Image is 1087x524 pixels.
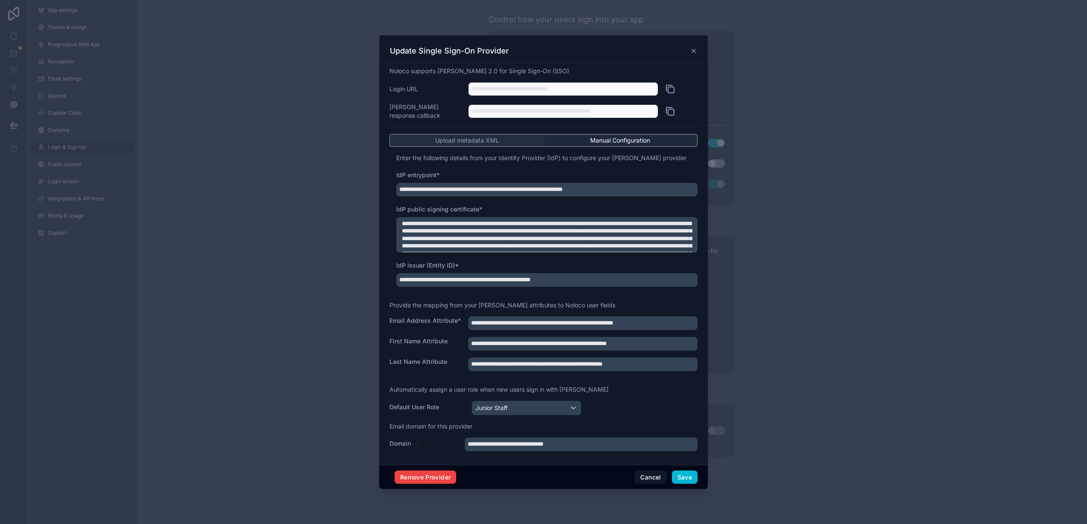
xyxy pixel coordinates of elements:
[389,301,698,310] p: Provide the mapping from your [PERSON_NAME] attributes to Noloco user fields
[389,82,461,96] p: Login URL
[395,470,456,484] button: Remove Provider
[396,183,698,196] input: entry-point
[389,103,461,120] p: [PERSON_NAME] response callback
[389,439,411,448] label: Domain
[389,385,698,394] p: Automatically assign a user role when new users sign in with [PERSON_NAME]
[396,154,698,162] p: Enter the following details from your Identity Provider (IdP) to configure your [PERSON_NAME] pro...
[389,67,698,75] p: Noloco supports [PERSON_NAME] 2.0 for Single Sign-On (SSO)
[396,171,440,179] label: IdP entrypoint*
[590,136,650,145] span: Manual Configuration
[389,337,461,349] label: First Name Attribute
[396,261,459,270] label: IdP issuer (Entity ID)*
[672,470,698,484] button: Save
[635,470,666,484] button: Cancel
[475,404,508,412] div: Junior Staff
[396,273,698,287] input: issuer
[435,136,499,145] span: Upload metadata XML
[389,422,698,431] p: Email domain for this provider
[389,316,461,328] label: Email Address Attribute*
[389,403,465,411] label: Default User Role
[396,217,698,253] textarea: cert
[390,46,509,56] h3: Update Single Sign-On Provider
[396,205,482,214] label: IdP public signing certificate*
[472,401,581,415] button: Junior Staff
[389,357,461,369] label: Last Name Attribute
